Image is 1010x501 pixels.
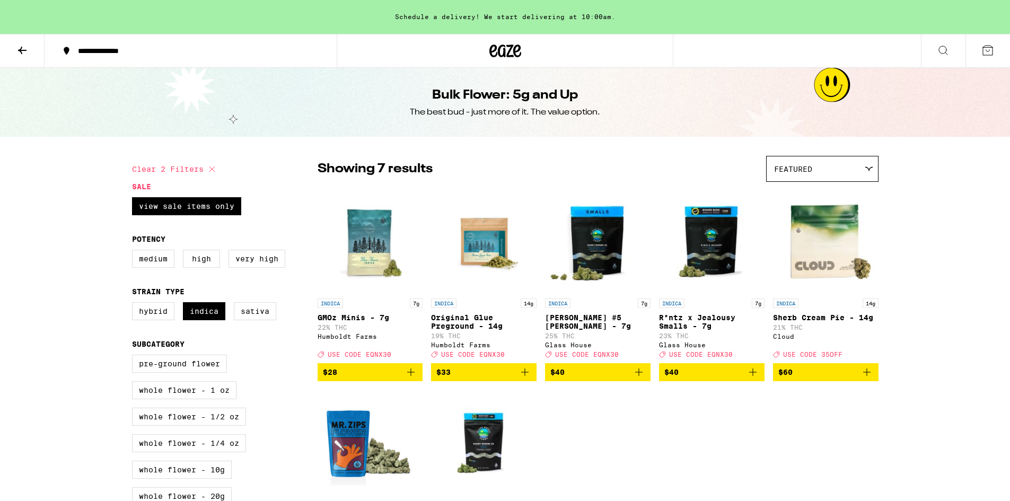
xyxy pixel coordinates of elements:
[669,351,733,358] span: USE CODE EQNX30
[545,187,651,363] a: Open page for Donny Burger #5 Smalls - 7g from Glass House
[318,298,343,308] p: INDICA
[664,368,679,376] span: $40
[545,363,651,381] button: Add to bag
[545,298,570,308] p: INDICA
[550,368,565,376] span: $40
[431,298,456,308] p: INDICA
[318,363,423,381] button: Add to bag
[132,434,246,452] label: Whole Flower - 1/4 oz
[773,187,879,293] img: Cloud - Sherb Cream Pie - 14g
[132,381,236,399] label: Whole Flower - 1 oz
[234,302,276,320] label: Sativa
[431,390,537,496] img: Glass House - Donny Burger #5 - 28g
[132,156,218,182] button: Clear 2 filters
[318,160,433,178] p: Showing 7 results
[659,341,765,348] div: Glass House
[778,368,793,376] span: $60
[132,302,174,320] label: Hybrid
[521,298,537,308] p: 14g
[659,363,765,381] button: Add to bag
[318,187,423,293] img: Humboldt Farms - GMOz Minis - 7g
[132,235,165,243] legend: Potency
[774,165,812,173] span: Featured
[323,368,337,376] span: $28
[431,313,537,330] p: Original Glue Preground - 14g
[318,333,423,340] div: Humboldt Farms
[773,187,879,363] a: Open page for Sherb Cream Pie - 14g from Cloud
[410,298,423,308] p: 7g
[545,341,651,348] div: Glass House
[132,250,174,268] label: Medium
[545,187,651,293] img: Glass House - Donny Burger #5 Smalls - 7g
[432,86,578,104] h1: Bulk Flower: 5g and Up
[659,187,765,363] a: Open page for R*ntz x Jealousy Smalls - 7g from Glass House
[183,250,220,268] label: High
[659,313,765,330] p: R*ntz x Jealousy Smalls - 7g
[318,187,423,363] a: Open page for GMOz Minis - 7g from Humboldt Farms
[638,298,651,308] p: 7g
[659,187,765,293] img: Glass House - R*ntz x Jealousy Smalls - 7g
[773,298,798,308] p: INDICA
[318,390,423,496] img: Mr. Zips - Government Oasis - 28g
[752,298,765,308] p: 7g
[132,182,151,191] legend: Sale
[132,197,241,215] label: View Sale Items Only
[441,351,505,358] span: USE CODE EQNX30
[431,187,537,363] a: Open page for Original Glue Preground - 14g from Humboldt Farms
[773,333,879,340] div: Cloud
[659,332,765,339] p: 23% THC
[659,298,684,308] p: INDICA
[183,302,225,320] label: Indica
[318,313,423,322] p: GMOz Minis - 7g
[132,408,246,426] label: Whole Flower - 1/2 oz
[132,287,185,296] legend: Strain Type
[410,107,600,118] div: The best bud - just more of it. The value option.
[773,324,879,331] p: 21% THC
[773,363,879,381] button: Add to bag
[229,250,285,268] label: Very High
[545,313,651,330] p: [PERSON_NAME] #5 [PERSON_NAME] - 7g
[773,313,879,322] p: Sherb Cream Pie - 14g
[132,355,227,373] label: Pre-ground Flower
[431,363,537,381] button: Add to bag
[436,368,451,376] span: $33
[431,187,537,293] img: Humboldt Farms - Original Glue Preground - 14g
[318,324,423,331] p: 22% THC
[132,340,185,348] legend: Subcategory
[431,332,537,339] p: 19% THC
[863,298,879,308] p: 14g
[555,351,619,358] span: USE CODE EQNX30
[132,461,232,479] label: Whole Flower - 10g
[545,332,651,339] p: 25% THC
[431,341,537,348] div: Humboldt Farms
[783,351,842,358] span: USE CODE 35OFF
[328,351,391,358] span: USE CODE EQNX30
